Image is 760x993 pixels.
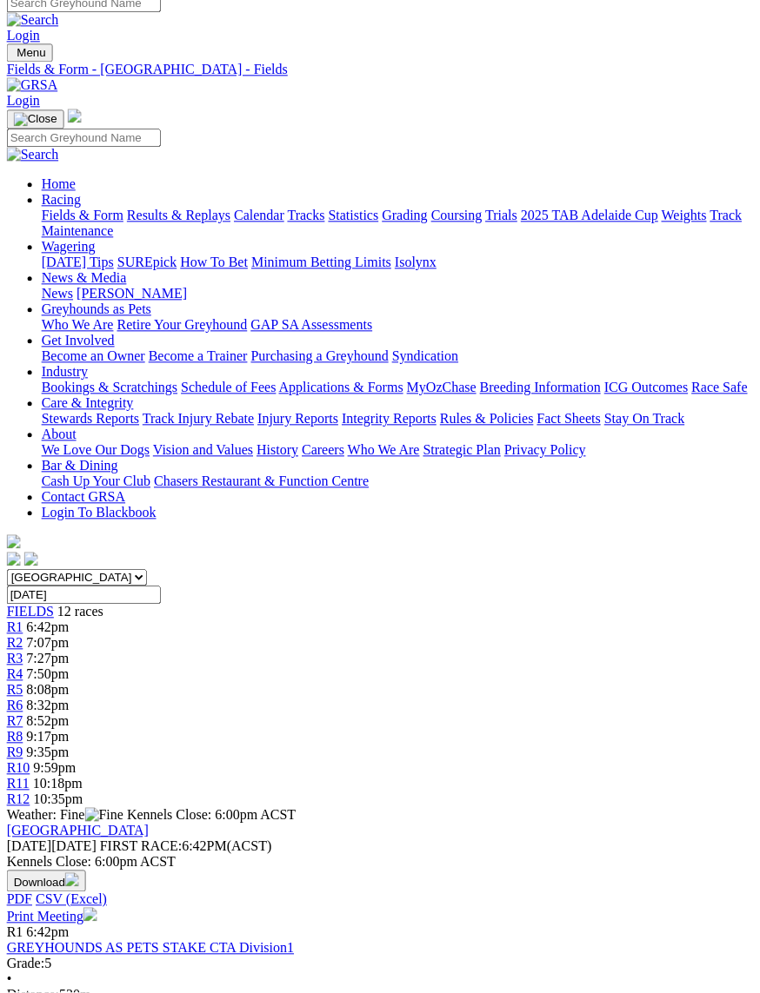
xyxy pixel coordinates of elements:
[27,652,70,666] span: 7:27pm
[7,761,30,776] a: R10
[251,255,391,270] a: Minimum Betting Limits
[7,745,23,760] span: R9
[42,240,96,255] a: Wagering
[7,652,23,666] a: R3
[33,777,83,791] span: 10:18pm
[42,318,114,333] a: Who We Are
[423,443,501,458] a: Strategic Plan
[154,474,369,489] a: Chasers Restaurant & Function Centre
[7,824,149,838] a: [GEOGRAPHIC_DATA]
[100,839,272,854] span: 6:42PM(ACST)
[27,730,70,745] span: 9:17pm
[7,667,23,682] a: R4
[7,535,21,549] img: logo-grsa-white.png
[7,892,32,907] a: PDF
[257,443,298,458] a: History
[149,349,248,364] a: Become a Trainer
[7,13,59,29] img: Search
[42,381,753,396] div: Industry
[42,459,118,473] a: Bar & Dining
[181,255,249,270] a: How To Bet
[7,620,23,635] a: R1
[7,78,58,94] img: GRSA
[302,443,344,458] a: Careers
[42,318,753,334] div: Greyhounds as Pets
[27,667,70,682] span: 7:50pm
[27,636,70,651] span: 7:07pm
[604,412,684,427] a: Stay On Track
[127,209,230,223] a: Results & Replays
[7,683,23,698] a: R5
[251,349,389,364] a: Purchasing a Greyhound
[7,925,23,940] span: R1
[17,47,46,60] span: Menu
[42,427,77,442] a: About
[7,777,30,791] a: R11
[7,957,753,972] div: 5
[42,474,150,489] a: Cash Up Your Club
[7,29,40,43] a: Login
[77,287,187,301] a: [PERSON_NAME]
[392,349,458,364] a: Syndication
[42,177,76,192] a: Home
[7,636,23,651] a: R2
[42,302,151,317] a: Greyhounds as Pets
[7,94,40,109] a: Login
[7,148,59,163] img: Search
[7,910,97,924] a: Print Meeting
[288,209,325,223] a: Tracks
[42,412,139,427] a: Stewards Reports
[181,381,276,395] a: Schedule of Fees
[395,255,437,270] a: Isolynx
[691,381,747,395] a: Race Safe
[604,381,688,395] a: ICG Outcomes
[42,381,177,395] a: Bookings & Scratchings
[7,129,161,148] input: Search
[662,209,707,223] a: Weights
[279,381,403,395] a: Applications & Forms
[42,334,115,348] a: Get Involved
[7,553,21,566] img: facebook.svg
[42,396,134,411] a: Care & Integrity
[7,586,161,605] input: Select date
[42,506,157,520] a: Login To Blackbook
[27,925,70,940] span: 6:42pm
[153,443,253,458] a: Vision and Values
[234,209,284,223] a: Calendar
[7,972,12,987] span: •
[7,871,86,892] button: Download
[7,605,54,619] a: FIELDS
[24,553,38,566] img: twitter.svg
[42,193,81,208] a: Racing
[27,745,70,760] span: 9:35pm
[42,255,753,271] div: Wagering
[117,255,177,270] a: SUREpick
[27,714,70,729] span: 8:52pm
[251,318,373,333] a: GAP SA Assessments
[7,839,52,854] span: [DATE]
[57,605,103,619] span: 12 races
[407,381,477,395] a: MyOzChase
[7,730,23,745] span: R8
[342,412,437,427] a: Integrity Reports
[7,855,753,871] div: Kennels Close: 6:00pm ACST
[42,287,753,302] div: News & Media
[504,443,586,458] a: Privacy Policy
[7,698,23,713] a: R6
[42,349,145,364] a: Become an Owner
[36,892,107,907] a: CSV (Excel)
[257,412,338,427] a: Injury Reports
[7,110,64,129] button: Toggle navigation
[127,808,296,823] span: Kennels Close: 6:00pm ACST
[42,209,123,223] a: Fields & Form
[7,63,753,78] a: Fields & Form - [GEOGRAPHIC_DATA] - Fields
[7,714,23,729] a: R7
[85,808,123,824] img: Fine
